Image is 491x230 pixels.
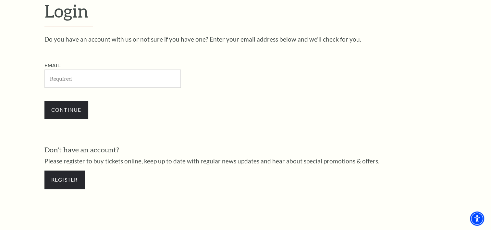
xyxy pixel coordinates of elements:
span: Login [44,0,89,21]
p: Do you have an account with us or not sure if you have one? Enter your email address below and we... [44,36,447,42]
h3: Don't have an account? [44,145,447,155]
input: Required [44,70,181,87]
a: Register [44,171,85,189]
label: Email: [44,63,62,68]
div: Accessibility Menu [470,211,484,226]
p: Please register to buy tickets online, keep up to date with regular news updates and hear about s... [44,158,447,164]
input: Continue [44,101,88,119]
